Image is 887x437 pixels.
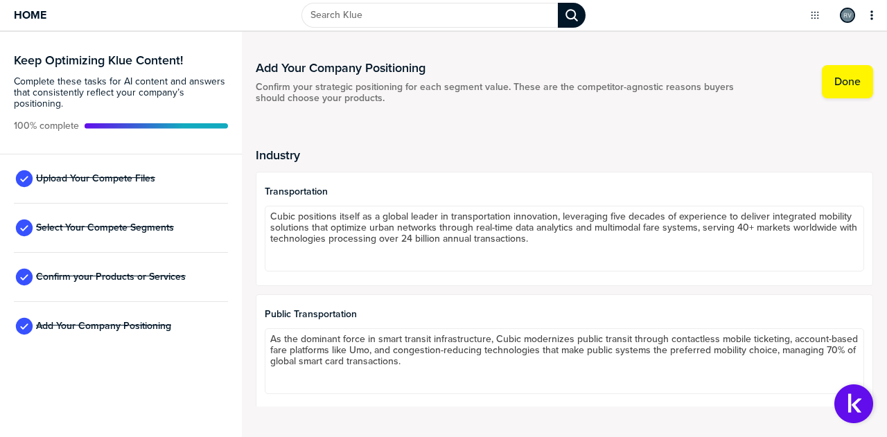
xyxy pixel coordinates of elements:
[301,3,559,28] input: Search Klue
[256,148,873,162] h2: Industry
[838,6,857,24] a: Edit Profile
[36,271,186,283] span: Confirm your Products or Services
[14,76,228,109] span: Complete these tasks for AI content and answers that consistently reflect your company’s position...
[841,9,854,21] img: ced9b30f170be31f2139604fa0fe14aa-sml.png
[265,206,864,271] textarea: Cubic positions itself as a global leader in transportation innovation, leveraging five decades o...
[14,121,79,132] span: Active
[36,173,155,184] span: Upload Your Compete Files
[808,8,822,22] button: Open Drop
[256,60,744,76] h1: Add Your Company Positioning
[558,3,586,28] div: Search Klue
[36,321,171,332] span: Add Your Company Positioning
[14,54,228,66] h3: Keep Optimizing Klue Content!
[14,9,46,21] span: Home
[36,222,174,233] span: Select Your Compete Segments
[265,328,864,394] textarea: As the dominant force in smart transit infrastructure, Cubic modernizes public transit through co...
[822,65,873,98] button: Done
[265,309,864,320] span: Public Transportation
[265,186,864,197] span: Transportation
[834,384,873,423] button: Open Support Center
[256,82,744,104] span: Confirm your strategic positioning for each segment value. These are the competitor-agnostic reas...
[834,75,861,89] label: Done
[840,8,855,23] div: Ryan Vander Ryk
